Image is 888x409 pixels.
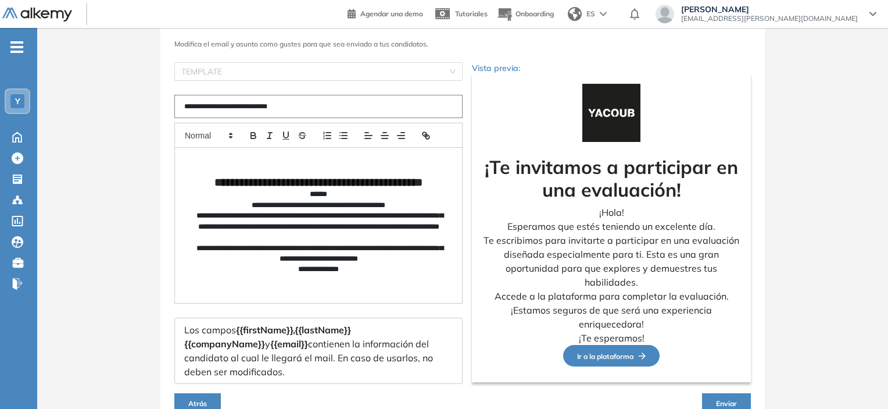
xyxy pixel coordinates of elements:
[515,9,554,18] span: Onboarding
[568,7,582,21] img: world
[174,40,751,48] h3: Modifica el email y asunto como gustes para que sea enviado a tus candidatos.
[2,8,72,22] img: Logo
[586,9,595,19] span: ES
[681,14,858,23] span: [EMAIL_ADDRESS][PERSON_NAME][DOMAIN_NAME]
[481,331,742,345] p: ¡Te esperamos!
[188,399,207,408] span: Atrás
[481,205,742,219] p: ¡Hola!
[15,97,20,106] span: Y
[472,62,751,74] p: Vista previa:
[681,5,858,14] span: [PERSON_NAME]
[481,289,742,331] p: Accede a la plataforma para completar la evaluación. ¡Estamos seguros de que será una experiencia...
[174,318,463,384] div: Los campos y contienen la información del candidato al cual le llegará el mail. En caso de usarlo...
[455,9,488,18] span: Tutoriales
[485,155,738,201] strong: ¡Te invitamos a participar en una evaluación!
[236,324,295,336] span: {{firstName}},
[348,6,423,20] a: Agendar una demo
[295,324,351,336] span: {{lastName}}
[716,399,737,408] span: Enviar
[360,9,423,18] span: Agendar una demo
[184,338,265,350] span: {{companyName}}
[10,46,23,48] i: -
[600,12,607,16] img: arrow
[563,345,660,367] button: Ir a la plataformaFlecha
[481,219,742,233] p: Esperamos que estés teniendo un excelente día.
[633,353,646,360] img: Flecha
[497,2,554,27] button: Onboarding
[270,338,308,350] span: {{email}}
[481,233,742,289] p: Te escribimos para invitarte a participar en una evaluación diseñada especialmente para ti. Esta ...
[582,84,640,142] img: Logo de la compañía
[577,352,646,361] span: Ir a la plataforma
